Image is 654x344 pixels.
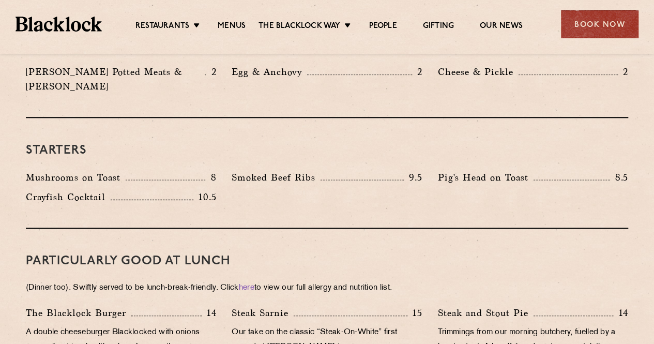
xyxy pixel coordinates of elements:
[202,306,217,320] p: 14
[423,21,454,33] a: Gifting
[438,306,534,320] p: Steak and Stout Pie
[438,65,519,79] p: Cheese & Pickle
[258,21,340,33] a: The Blacklock Way
[26,255,628,268] h3: PARTICULARLY GOOD AT LUNCH
[26,170,126,185] p: Mushrooms on Toast
[610,171,628,184] p: 8.5
[480,21,523,33] a: Our News
[232,170,321,185] p: Smoked Beef Ribs
[239,284,254,292] a: here
[412,65,422,79] p: 2
[26,65,205,94] p: [PERSON_NAME] Potted Meats & [PERSON_NAME]
[135,21,189,33] a: Restaurants
[218,21,246,33] a: Menus
[561,10,638,38] div: Book Now
[369,21,397,33] a: People
[232,65,307,79] p: Egg & Anchovy
[232,306,294,320] p: Steak Sarnie
[193,190,216,204] p: 10.5
[206,65,216,79] p: 2
[26,281,628,295] p: (Dinner too). Swiftly served to be lunch-break-friendly. Click to view our full allergy and nutri...
[205,171,216,184] p: 8
[26,190,111,204] p: Crayfish Cocktail
[404,171,422,184] p: 9.5
[613,306,628,320] p: 14
[16,17,102,31] img: BL_Textured_Logo-footer-cropped.svg
[438,170,534,185] p: Pig's Head on Toast
[407,306,422,320] p: 15
[26,144,628,157] h3: Starters
[618,65,628,79] p: 2
[26,306,131,320] p: The Blacklock Burger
